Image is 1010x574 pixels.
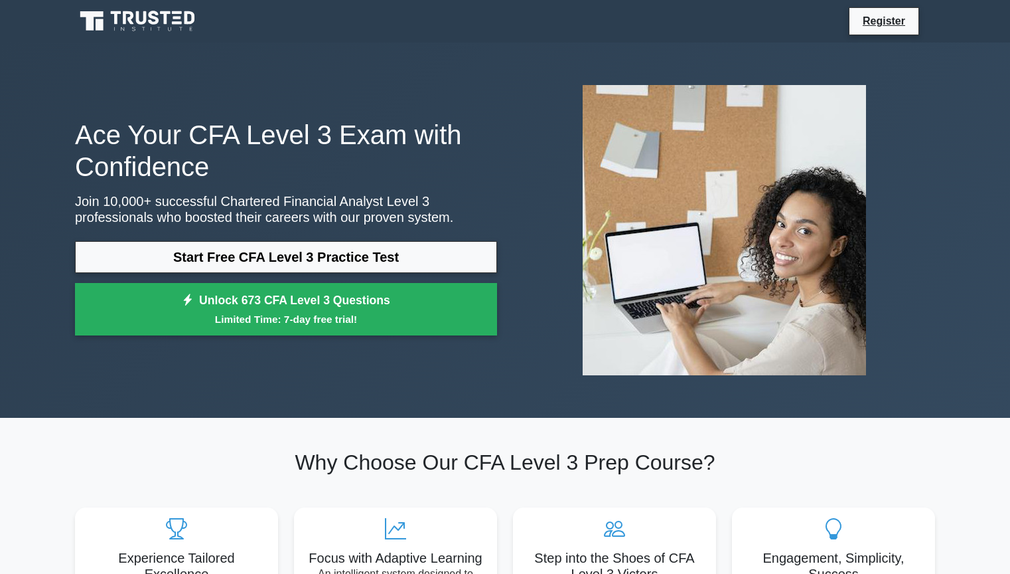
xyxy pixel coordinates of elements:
h5: Focus with Adaptive Learning [305,550,486,566]
small: Limited Time: 7-day free trial! [92,312,480,327]
a: Register [855,13,913,29]
a: Start Free CFA Level 3 Practice Test [75,241,497,273]
a: Unlock 673 CFA Level 3 QuestionsLimited Time: 7-day free trial! [75,283,497,336]
h2: Why Choose Our CFA Level 3 Prep Course? [75,450,935,475]
h1: Ace Your CFA Level 3 Exam with Confidence [75,119,497,183]
p: Join 10,000+ successful Chartered Financial Analyst Level 3 professionals who boosted their caree... [75,193,497,225]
